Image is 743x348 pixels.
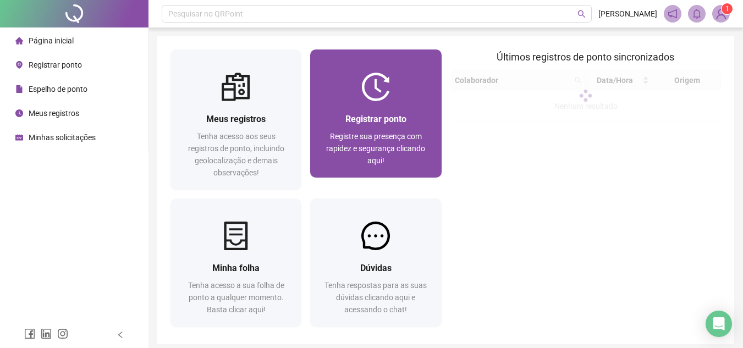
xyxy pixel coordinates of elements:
a: DúvidasTenha respostas para as suas dúvidas clicando aqui e acessando o chat! [310,198,441,327]
span: Meus registros [29,109,79,118]
span: Espelho de ponto [29,85,87,93]
span: bell [692,9,702,19]
span: Dúvidas [360,263,392,273]
span: Últimos registros de ponto sincronizados [497,51,674,63]
span: search [577,10,586,18]
div: Open Intercom Messenger [706,311,732,337]
span: clock-circle [15,109,23,117]
span: [PERSON_NAME] [598,8,657,20]
span: file [15,85,23,93]
span: schedule [15,134,23,141]
span: Minha folha [212,263,260,273]
span: facebook [24,328,35,339]
span: Registrar ponto [345,114,406,124]
a: Minha folhaTenha acesso a sua folha de ponto a qualquer momento. Basta clicar aqui! [170,198,301,327]
a: Meus registrosTenha acesso aos seus registros de ponto, incluindo geolocalização e demais observa... [170,49,301,190]
span: environment [15,61,23,69]
span: Tenha acesso a sua folha de ponto a qualquer momento. Basta clicar aqui! [188,281,284,314]
span: home [15,37,23,45]
span: Registre sua presença com rapidez e segurança clicando aqui! [326,132,425,165]
span: 1 [725,5,729,13]
a: Registrar pontoRegistre sua presença com rapidez e segurança clicando aqui! [310,49,441,178]
span: Tenha acesso aos seus registros de ponto, incluindo geolocalização e demais observações! [188,132,284,177]
span: linkedin [41,328,52,339]
span: Registrar ponto [29,60,82,69]
span: instagram [57,328,68,339]
sup: Atualize o seu contato no menu Meus Dados [722,3,733,14]
span: notification [668,9,678,19]
span: Tenha respostas para as suas dúvidas clicando aqui e acessando o chat! [324,281,427,314]
span: Minhas solicitações [29,133,96,142]
span: Página inicial [29,36,74,45]
span: Meus registros [206,114,266,124]
span: left [117,331,124,339]
img: 88756 [713,5,729,22]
